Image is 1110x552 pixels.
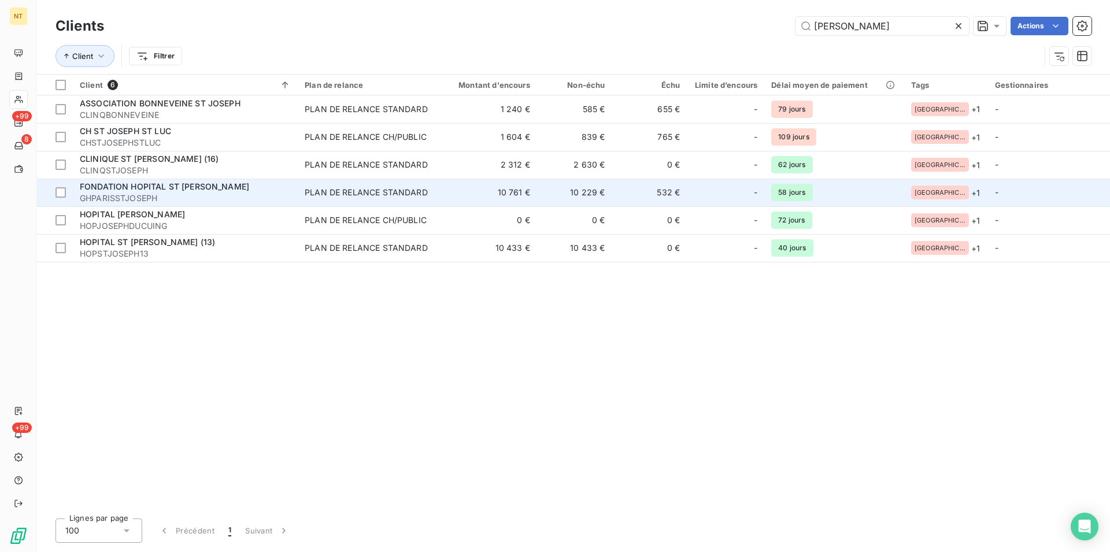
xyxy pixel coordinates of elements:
td: 10 433 € [537,234,612,262]
span: CLINIQUE ST [PERSON_NAME] (16) [80,154,219,164]
span: 79 jours [771,101,812,118]
span: - [995,215,998,225]
span: Client [72,51,93,61]
td: 655 € [612,95,687,123]
div: NT [9,7,28,25]
div: Plan de relance [305,80,430,90]
span: +99 [12,111,32,121]
span: 62 jours [771,156,812,173]
div: PLAN DE RELANCE CH/PUBLIC [305,131,427,143]
span: - [995,243,998,253]
div: Échu [619,80,680,90]
td: 10 433 € [436,234,537,262]
span: - [754,242,757,254]
span: 8 [21,134,32,145]
span: + 1 [971,159,980,171]
span: - [754,159,757,171]
span: - [754,131,757,143]
span: - [995,160,998,169]
span: [GEOGRAPHIC_DATA] [915,189,965,196]
h3: Clients [55,16,104,36]
span: CLINQBONNEVEINE [80,109,291,121]
span: +99 [12,423,32,433]
span: 6 [108,80,118,90]
div: Open Intercom Messenger [1071,513,1098,540]
span: CH ST JOSEPH ST LUC [80,126,171,136]
td: 10 761 € [436,179,537,206]
span: 109 jours [771,128,816,146]
span: - [995,132,998,142]
span: HOPITAL [PERSON_NAME] [80,209,185,219]
div: PLAN DE RELANCE STANDARD [305,242,428,254]
td: 0 € [612,206,687,234]
span: 1 [228,525,231,536]
td: 839 € [537,123,612,151]
button: Actions [1011,17,1068,35]
span: HOPSTJOSEPH13 [80,248,291,260]
div: PLAN DE RELANCE CH/PUBLIC [305,214,427,226]
td: 2 630 € [537,151,612,179]
span: - [995,104,998,114]
span: 58 jours [771,184,812,201]
span: 72 jours [771,212,812,229]
span: [GEOGRAPHIC_DATA] [915,244,965,251]
span: - [754,214,757,226]
img: Logo LeanPay [9,527,28,545]
span: - [754,103,757,115]
div: Gestionnaires [995,80,1103,90]
div: PLAN DE RELANCE STANDARD [305,187,428,198]
div: Tags [911,80,981,90]
div: Non-échu [544,80,605,90]
button: Client [55,45,114,67]
button: Filtrer [129,47,182,65]
td: 2 312 € [436,151,537,179]
td: 532 € [612,179,687,206]
td: 585 € [537,95,612,123]
span: CHSTJOSEPHSTLUC [80,137,291,149]
td: 0 € [612,151,687,179]
span: 100 [65,525,79,536]
span: GHPARISSTJOSEPH [80,192,291,204]
span: + 1 [971,131,980,143]
span: [GEOGRAPHIC_DATA] [915,161,965,168]
span: HOPJOSEPHDUCUING [80,220,291,232]
span: [GEOGRAPHIC_DATA] [915,106,965,113]
td: 1 240 € [436,95,537,123]
div: Montant d'encours [443,80,530,90]
button: Précédent [151,518,221,543]
div: PLAN DE RELANCE STANDARD [305,103,428,115]
span: FONDATION HOPITAL ST [PERSON_NAME] [80,181,249,191]
span: + 1 [971,103,980,115]
button: Suivant [238,518,297,543]
span: [GEOGRAPHIC_DATA] [915,217,965,224]
span: [GEOGRAPHIC_DATA] [915,134,965,140]
span: ASSOCIATION BONNEVEINE ST JOSEPH [80,98,240,108]
span: 40 jours [771,239,813,257]
span: + 1 [971,187,980,199]
span: Client [80,80,103,90]
td: 0 € [436,206,537,234]
td: 1 604 € [436,123,537,151]
div: PLAN DE RELANCE STANDARD [305,159,428,171]
td: 0 € [537,206,612,234]
span: CLINQSTJOSEPH [80,165,291,176]
span: - [995,187,998,197]
span: - [754,187,757,198]
span: + 1 [971,242,980,254]
td: 10 229 € [537,179,612,206]
button: 1 [221,518,238,543]
span: HOPITAL ST [PERSON_NAME] (13) [80,237,215,247]
input: Rechercher [795,17,969,35]
div: Limite d’encours [694,80,757,90]
span: + 1 [971,214,980,227]
td: 0 € [612,234,687,262]
div: Délai moyen de paiement [771,80,897,90]
td: 765 € [612,123,687,151]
